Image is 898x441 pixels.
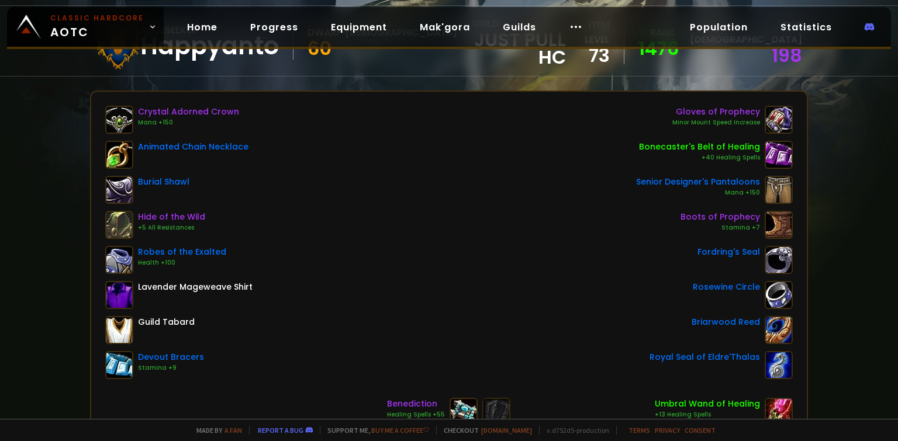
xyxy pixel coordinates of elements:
div: Boots of Prophecy [681,211,760,223]
div: Burial Shawl [138,176,189,188]
a: Statistics [771,15,841,39]
div: Devout Bracers [138,351,204,363]
div: Stamina +9 [138,363,204,373]
div: Crystal Adorned Crown [138,106,239,118]
div: 73 [566,47,610,64]
div: Mana +150 [636,188,760,197]
a: 1476 [638,40,675,57]
img: item-13346 [105,246,133,274]
a: Report a bug [258,426,303,435]
img: item-18469 [765,351,793,379]
a: Population [681,15,757,39]
div: Minor Mount Speed Increase [672,118,760,127]
a: Consent [685,426,716,435]
div: Health +100 [138,258,226,268]
img: item-10054 [105,281,133,309]
a: Progress [241,15,308,39]
img: item-18723 [105,141,133,169]
img: item-13178 [765,281,793,309]
div: Happyanto [140,37,279,55]
div: Briarwood Reed [692,316,760,328]
div: Fordring's Seal [697,246,760,258]
img: item-11841 [765,176,793,204]
img: item-5216 [765,398,793,426]
img: item-16697 [105,351,133,379]
a: Privacy [655,426,680,435]
div: Hide of the Wild [138,211,205,223]
small: Classic Hardcore [50,13,144,23]
img: item-16812 [765,106,793,134]
div: +5 All Resistances [138,223,205,232]
div: Benediction [387,398,445,410]
a: Buy me a coffee [371,426,429,435]
img: item-19132 [105,106,133,134]
a: [DOMAIN_NAME] [481,426,532,435]
span: Made by [189,426,242,435]
img: item-5976 [105,316,133,344]
div: Gloves of Prophecy [672,106,760,118]
a: Home [178,15,227,39]
img: item-18681 [105,176,133,204]
a: Terms [628,426,650,435]
img: item-18608 [450,398,478,426]
div: Bonecaster's Belt of Healing [639,141,760,153]
span: Support me, [320,426,429,435]
div: Guild Tabard [138,316,195,328]
a: a fan [224,426,242,435]
div: +13 Healing Spells [655,410,760,419]
span: AOTC [50,13,144,41]
a: 198 [772,42,802,68]
span: Checkout [436,426,532,435]
div: Stamina +7 [681,223,760,232]
div: Healing Spells +55 [387,410,445,419]
a: Classic HardcoreAOTC [7,7,164,47]
div: Rosewine Circle [693,281,760,293]
a: Equipment [322,15,396,39]
div: Mana +150 [138,118,239,127]
img: item-16811 [765,211,793,239]
div: Umbral Wand of Healing [655,398,760,410]
div: Lavender Mageweave Shirt [138,281,253,293]
a: Guilds [493,15,545,39]
div: Senior Designer's Pantaloons [636,176,760,188]
a: Mak'gora [410,15,479,39]
img: item-16058 [765,246,793,274]
div: Robes of the Exalted [138,246,226,258]
span: v. d752d5 - production [539,426,609,435]
img: item-14304 [765,141,793,169]
img: item-18510 [105,211,133,239]
div: +40 Healing Spells [639,153,760,162]
div: Royal Seal of Eldre'Thalas [650,351,760,363]
img: item-12930 [765,316,793,344]
div: Animated Chain Necklace [138,141,248,153]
